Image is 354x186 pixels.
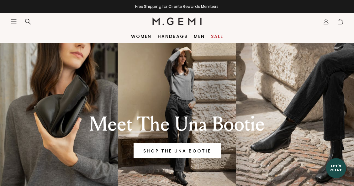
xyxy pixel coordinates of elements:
[211,34,223,39] a: Sale
[134,143,221,158] a: Banner primary button
[194,34,205,39] a: Men
[11,18,17,24] button: Open site menu
[158,34,188,39] a: Handbags
[326,164,346,172] div: Let's Chat
[152,18,202,25] img: M.Gemi
[61,113,293,136] div: Meet The Una Bootie
[131,34,151,39] a: Women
